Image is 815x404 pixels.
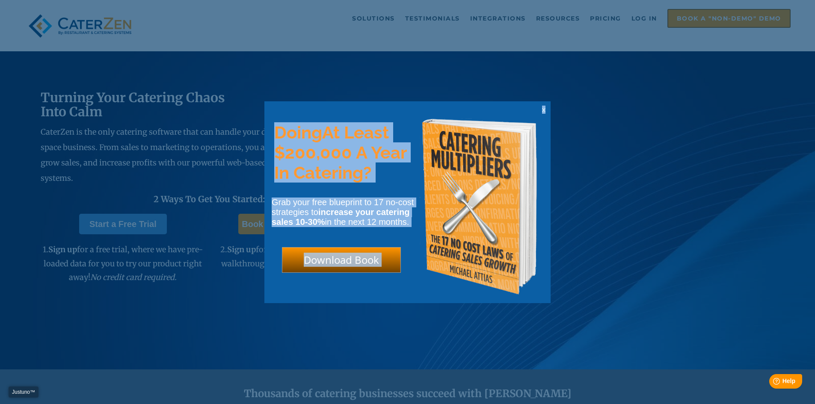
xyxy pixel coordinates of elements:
span: Download Book [304,253,379,267]
div: x [537,101,551,118]
span: Grab your free blueprint to 17 no-cost strategies to in the next 12 months. [272,198,414,227]
strong: increase your catering sales 10-30% [272,207,409,227]
iframe: Help widget launcher [739,371,806,395]
div: Download Book [282,247,401,273]
a: Justuno™ [9,386,39,398]
span: At Least $200,000 A Year In Catering? [274,122,406,183]
span: Doing [274,122,322,142]
span: x [542,106,545,114]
